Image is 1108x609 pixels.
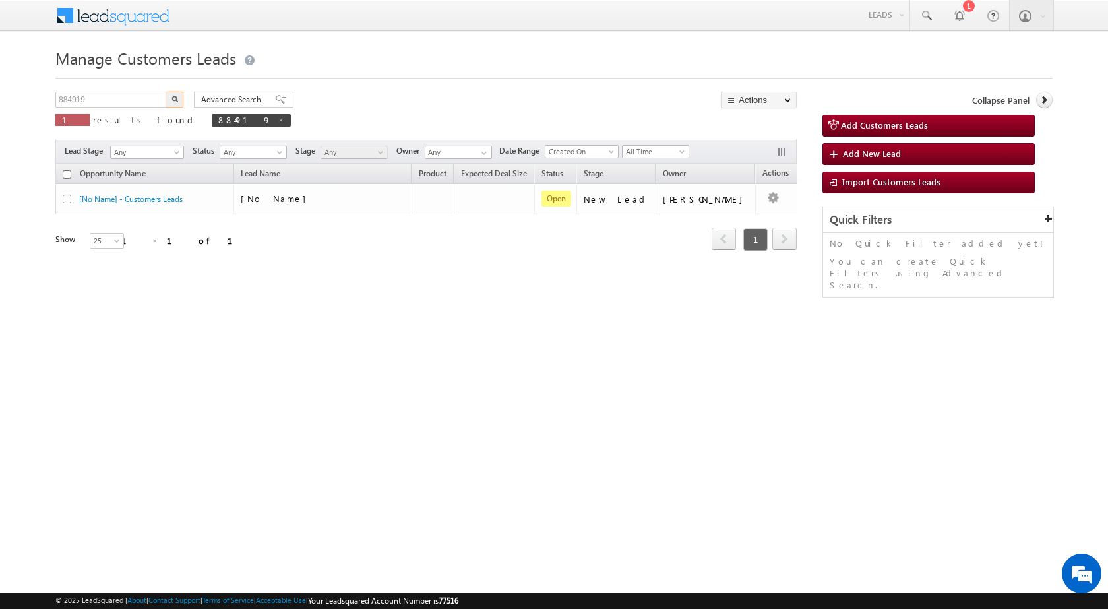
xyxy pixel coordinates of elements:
a: Opportunity Name [73,166,152,183]
div: Show [55,234,79,245]
span: 77516 [439,596,458,606]
a: next [772,229,797,250]
p: No Quick Filter added yet! [830,238,1047,249]
span: Open [541,191,571,207]
span: Add Customers Leads [841,119,928,131]
a: Any [110,146,184,159]
div: 1 - 1 of 1 [121,233,249,248]
span: Owner [396,145,425,157]
span: Date Range [499,145,545,157]
a: [No Name] - Customers Leads [79,194,183,204]
span: Stage [584,168,603,178]
span: 1 [62,114,83,125]
span: Collapse Panel [972,94,1030,106]
span: Any [321,146,384,158]
a: Terms of Service [202,596,254,604]
span: Owner [663,168,686,178]
span: Expected Deal Size [461,168,527,178]
span: Add New Lead [843,148,901,159]
span: © 2025 LeadSquared | | | | | [55,594,458,607]
input: Type to Search [425,146,492,159]
p: You can create Quick Filters using Advanced Search. [830,255,1047,291]
a: All Time [622,145,689,158]
div: [PERSON_NAME] [663,193,749,205]
a: Any [220,146,287,159]
span: Stage [295,145,321,157]
span: Product [419,168,446,178]
a: Expected Deal Size [454,166,534,183]
span: Manage Customers Leads [55,48,236,69]
span: Any [220,146,283,158]
span: 25 [90,235,125,247]
a: prev [712,229,736,250]
span: Opportunity Name [80,168,146,178]
button: Actions [721,92,797,108]
span: Status [193,145,220,157]
span: results found [93,114,198,125]
span: Actions [756,166,795,183]
a: Status [535,166,570,183]
span: Lead Name [234,166,287,183]
div: Quick Filters [823,207,1053,233]
span: [No Name] [241,193,313,204]
span: Any [111,146,179,158]
span: 884919 [218,114,271,125]
a: Acceptable Use [256,596,306,604]
a: Show All Items [474,146,491,160]
span: next [772,228,797,250]
span: 1 [743,228,768,251]
input: Check all records [63,170,71,179]
img: Search [171,96,178,102]
a: About [127,596,146,604]
a: Stage [577,166,610,183]
span: Your Leadsquared Account Number is [308,596,458,606]
a: 25 [90,233,124,249]
span: Import Customers Leads [842,176,940,187]
span: Lead Stage [65,145,108,157]
span: Advanced Search [201,94,265,106]
a: Any [321,146,388,159]
span: Created On [545,146,614,158]
a: Contact Support [148,596,200,604]
a: Created On [545,145,619,158]
span: All Time [623,146,685,158]
span: prev [712,228,736,250]
div: New Lead [584,193,650,205]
